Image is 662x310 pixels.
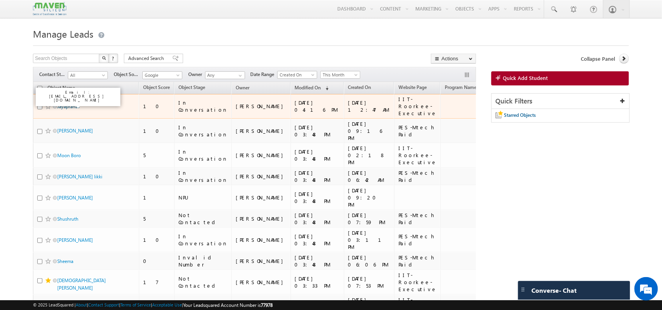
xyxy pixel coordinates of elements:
div: [PERSON_NAME] [236,127,287,134]
input: Type to Search [205,71,245,79]
span: Advanced Search [128,55,166,62]
a: Contact Support [88,302,119,307]
a: Object Stage [175,83,209,93]
span: This Month [321,71,358,78]
a: Moon Boro [57,152,81,158]
a: Program Name [441,83,480,93]
a: Object Name [44,83,79,94]
span: Created On [278,71,315,78]
div: NPU [178,194,228,201]
span: © 2025 LeadSquared | | | | | [33,301,273,309]
div: 10 [143,173,171,180]
img: Custom Logo [33,2,66,16]
span: Starred Objects [504,112,536,118]
a: Quick Add Student [491,71,629,85]
a: Google [142,71,182,79]
a: Object Score [139,83,174,93]
img: carter-drag [520,286,526,293]
div: [DATE] 03:48 PM [295,254,340,268]
span: Program Name [445,84,476,90]
a: Jayapranav [57,103,80,109]
a: [DEMOGRAPHIC_DATA][PERSON_NAME] [57,277,106,291]
span: Object Score [143,84,170,90]
a: [PERSON_NAME] likki [57,174,102,179]
div: Minimize live chat window [129,4,147,23]
div: In Conversation [178,99,228,113]
div: [PERSON_NAME] [236,173,287,180]
a: [PERSON_NAME] [57,195,93,201]
a: All [68,71,108,79]
div: PES-Mtech Paid [398,124,437,138]
a: Acceptable Use [152,302,182,307]
span: ? [112,55,115,62]
div: 10 [143,236,171,243]
div: [DATE] 07:53 PM [348,275,391,289]
span: Object Source [114,71,142,78]
div: 5 [143,215,171,222]
em: Start Chat [107,241,142,252]
div: [DATE] 09:16 PM [348,120,391,141]
div: [PERSON_NAME] [236,194,287,201]
div: 10 [143,127,171,134]
button: Actions [431,54,476,63]
div: PES-Mtech Paid [398,169,437,183]
a: Website Page [395,83,431,93]
textarea: Type your message and hit 'Enter' [10,73,143,235]
div: [PERSON_NAME] [236,236,287,243]
div: In Conversation [178,169,228,183]
a: Shushruth [57,216,78,222]
span: Your Leadsquared Account Number is [183,302,273,308]
div: IIT-Roorkee-Executive [398,96,437,117]
div: Not Contacted [178,212,228,226]
div: [PERSON_NAME] [236,257,287,265]
span: Owner [188,71,205,78]
div: [DATE] 03:48 PM [295,233,340,247]
div: [PERSON_NAME] [236,215,287,222]
a: About [76,302,87,307]
div: [DATE] 03:48 PM [295,169,340,183]
span: Website Page [398,84,427,90]
a: Modified On (sorted descending) [291,83,333,93]
span: All [68,72,105,79]
span: Manage Leads [33,27,93,40]
div: [DATE] 03:11 PM [348,229,391,250]
span: Modified On [295,85,321,91]
div: Invalid Number [178,254,228,268]
span: Contact Stage [39,71,68,78]
div: [DATE] 06:42 AM [348,169,391,183]
img: Search [102,56,106,60]
div: IIT-Roorkee-Executive [398,272,437,293]
div: [DATE] 03:33 PM [295,275,340,289]
span: Converse - Chat [532,287,577,294]
div: 5 [143,152,171,159]
span: 77978 [261,302,273,308]
div: IIT-Roorkee-Executive [398,145,437,166]
span: Collapse Panel [581,55,615,62]
div: [DATE] 06:06 PM [348,254,391,268]
a: [PERSON_NAME] [57,128,93,134]
div: 1 [143,194,171,201]
span: Quick Add Student [503,74,548,82]
div: Not Contacted [178,275,228,289]
div: [DATE] 04:16 PM [295,99,340,113]
div: Quick Filters [492,94,629,109]
button: ? [109,54,118,63]
a: Created On [277,71,317,79]
div: Chat with us now [41,41,132,51]
span: Owner [236,85,249,91]
div: [DATE] 03:48 PM [295,212,340,226]
span: Created On [348,84,371,90]
div: [PERSON_NAME] [236,152,287,159]
div: In Conversation [178,233,228,247]
div: 0 [143,257,171,265]
span: Object Stage [178,84,205,90]
a: Sheema [57,258,73,264]
div: PES-Mtech Paid [398,233,437,247]
div: In Conversation [178,124,228,138]
div: 10 [143,103,171,110]
span: (sorted descending) [322,85,329,91]
div: PES-Mtech Paid [398,254,437,268]
a: This Month [320,71,360,79]
div: [DATE] 02:18 PM [348,145,391,166]
div: [PERSON_NAME] [236,103,287,110]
